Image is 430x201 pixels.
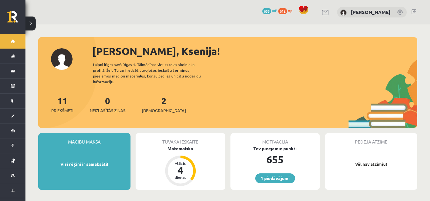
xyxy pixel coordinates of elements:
[351,9,391,15] a: [PERSON_NAME]
[92,44,417,59] div: [PERSON_NAME], Ksenija!
[230,133,320,145] div: Motivācija
[278,8,295,13] a: 612 xp
[41,161,127,167] p: Visi rēķini ir samaksāti!
[278,8,287,14] span: 612
[51,107,73,114] span: Priekšmeti
[171,175,190,179] div: dienas
[90,107,125,114] span: Neizlasītās ziņas
[38,133,130,145] div: Mācību maksa
[93,62,212,84] div: Laipni lūgts savā Rīgas 1. Tālmācības vidusskolas skolnieka profilā. Šeit Tu vari redzēt tuvojošo...
[340,10,347,16] img: Ksenija Misņika
[136,133,225,145] div: Tuvākā ieskaite
[255,173,295,183] a: 1 piedāvājumi
[230,152,320,167] div: 655
[51,95,73,114] a: 11Priekšmeti
[7,11,25,27] a: Rīgas 1. Tālmācības vidusskola
[90,95,125,114] a: 0Neizlasītās ziņas
[328,161,414,167] p: Vēl nav atzīmju!
[230,145,320,152] div: Tev pieejamie punkti
[272,8,277,13] span: mP
[171,165,190,175] div: 4
[262,8,277,13] a: 655 mP
[325,133,417,145] div: Pēdējā atzīme
[142,95,186,114] a: 2[DEMOGRAPHIC_DATA]
[136,145,225,152] div: Matemātika
[142,107,186,114] span: [DEMOGRAPHIC_DATA]
[262,8,271,14] span: 655
[288,8,292,13] span: xp
[136,145,225,187] a: Matemātika Atlicis 4 dienas
[171,161,190,165] div: Atlicis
